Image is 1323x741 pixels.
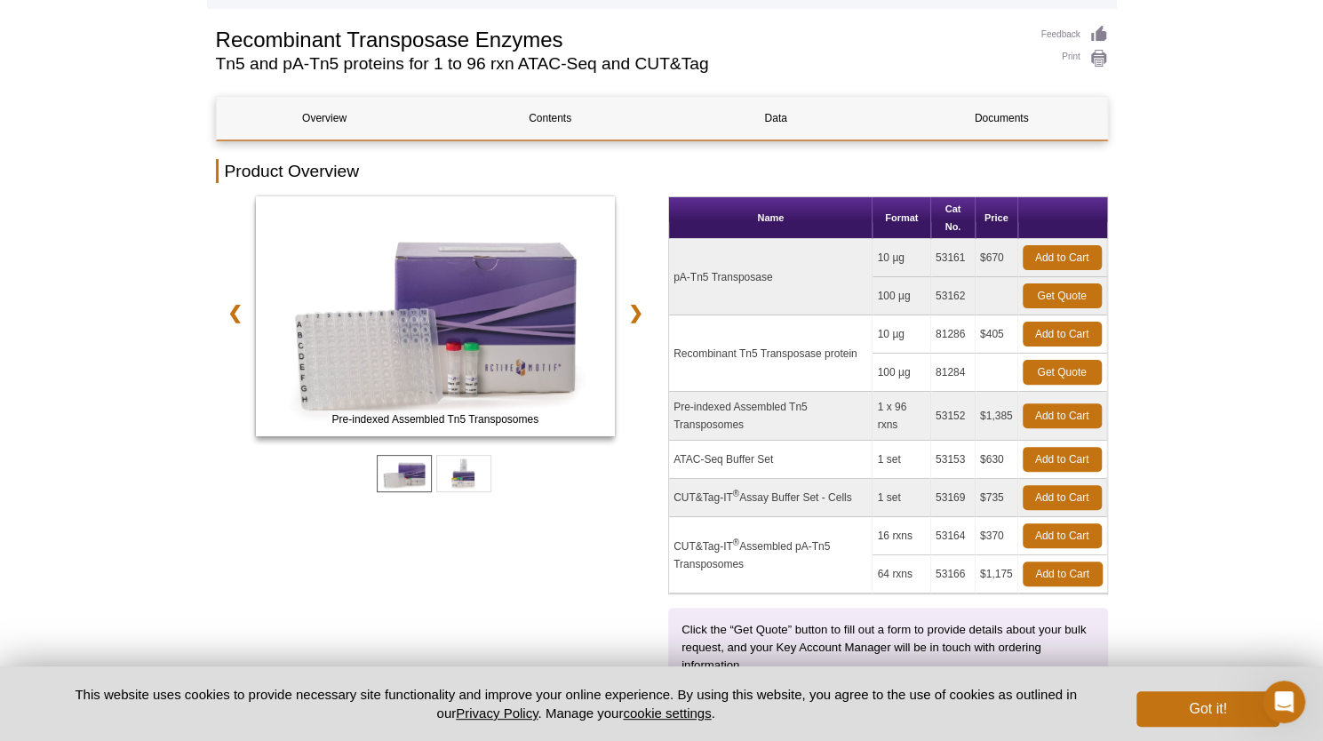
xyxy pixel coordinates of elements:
a: ATAC-Seq Kit [256,196,616,442]
td: Pre-indexed Assembled Tn5 Transposomes [669,392,873,441]
td: $670 [976,239,1018,277]
td: 1 set [873,479,930,517]
img: Pre-indexed Assembled Tn5 Transposomes [256,196,616,436]
td: $370 [976,517,1018,555]
td: 81286 [931,315,976,354]
a: ❯ [617,292,655,333]
button: Got it! [1136,691,1279,727]
td: 53164 [931,517,976,555]
a: Feedback [1041,25,1108,44]
td: 81284 [931,354,976,392]
a: Print [1041,49,1108,68]
td: 16 rxns [873,517,930,555]
td: 100 µg [873,277,930,315]
span: Pre-indexed Assembled Tn5 Transposomes [259,410,611,428]
td: ATAC-Seq Buffer Set [669,441,873,479]
sup: ® [733,489,739,498]
a: Add to Cart [1023,523,1102,548]
td: 53152 [931,392,976,441]
td: pA-Tn5 Transposase [669,239,873,315]
td: $405 [976,315,1018,354]
td: CUT&Tag-IT Assay Buffer Set - Cells [669,479,873,517]
h2: Product Overview [216,159,1108,183]
a: Add to Cart [1023,245,1102,270]
td: 100 µg [873,354,930,392]
a: Contents [442,97,658,139]
a: Add to Cart [1023,322,1102,347]
button: cookie settings [623,705,711,721]
iframe: Intercom live chat [1263,681,1305,723]
td: 1 x 96 rxns [873,392,930,441]
th: Cat No. [931,197,976,239]
a: Add to Cart [1023,485,1102,510]
td: $735 [976,479,1018,517]
td: $1,385 [976,392,1018,441]
a: Get Quote [1023,360,1102,385]
td: 10 µg [873,315,930,354]
a: Add to Cart [1023,403,1102,428]
a: Data [668,97,884,139]
a: Add to Cart [1023,447,1102,472]
td: $1,175 [976,555,1018,594]
td: 53169 [931,479,976,517]
a: Privacy Policy [456,705,538,721]
a: ❮ [216,292,254,333]
td: 10 µg [873,239,930,277]
a: Overview [217,97,433,139]
sup: ® [733,538,739,547]
td: 53166 [931,555,976,594]
a: Documents [894,97,1110,139]
th: Price [976,197,1018,239]
a: Add to Cart [1023,562,1103,586]
td: 53161 [931,239,976,277]
p: Click the “Get Quote” button to fill out a form to provide details about your bulk request, and y... [681,621,1095,674]
th: Name [669,197,873,239]
td: $630 [976,441,1018,479]
td: 1 set [873,441,930,479]
td: Recombinant Tn5 Transposase protein [669,315,873,392]
h2: Tn5 and pA-Tn5 proteins for 1 to 96 rxn ATAC-Seq and CUT&Tag [216,56,1024,72]
a: Get Quote [1023,283,1102,308]
th: Format [873,197,930,239]
h1: Recombinant Transposase Enzymes [216,25,1024,52]
td: CUT&Tag-IT Assembled pA-Tn5 Transposomes [669,517,873,594]
td: 64 rxns [873,555,930,594]
p: This website uses cookies to provide necessary site functionality and improve your online experie... [44,685,1108,722]
td: 53153 [931,441,976,479]
td: 53162 [931,277,976,315]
